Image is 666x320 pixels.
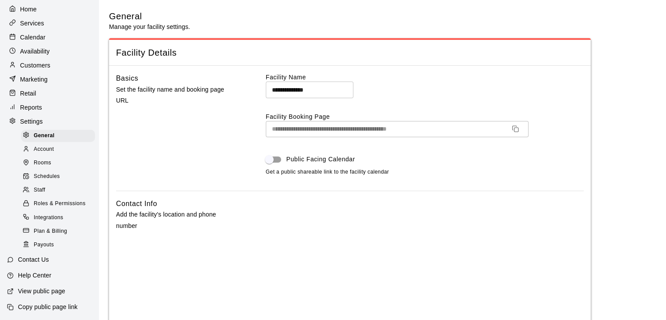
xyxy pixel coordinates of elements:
a: Marketing [7,73,92,86]
div: Account [21,143,95,156]
p: Set the facility name and booking page URL [116,84,238,106]
a: Rooms [21,156,99,170]
h6: Basics [116,73,138,84]
span: Plan & Billing [34,227,67,236]
span: Schedules [34,172,60,181]
span: Rooms [34,159,51,167]
a: Roles & Permissions [21,197,99,211]
p: Contact Us [18,255,49,264]
span: Payouts [34,241,54,249]
a: Reports [7,101,92,114]
div: Rooms [21,157,95,169]
a: Home [7,3,92,16]
a: Integrations [21,211,99,224]
a: Settings [7,115,92,128]
div: Payouts [21,239,95,251]
div: General [21,130,95,142]
div: Staff [21,184,95,196]
p: Add the facility's location and phone number [116,209,238,231]
p: Marketing [20,75,48,84]
button: Copy URL [508,122,522,136]
a: Plan & Billing [21,224,99,238]
a: General [21,129,99,142]
a: Staff [21,184,99,197]
a: Account [21,142,99,156]
span: Public Facing Calendar [286,155,355,164]
label: Facility Name [266,73,584,82]
div: Roles & Permissions [21,198,95,210]
p: Customers [20,61,50,70]
h6: Contact Info [116,198,157,210]
a: Schedules [21,170,99,184]
p: Services [20,19,44,28]
p: Settings [20,117,43,126]
p: Retail [20,89,36,98]
div: Integrations [21,212,95,224]
span: Integrations [34,213,63,222]
a: Services [7,17,92,30]
span: Roles & Permissions [34,199,85,208]
a: Availability [7,45,92,58]
p: View public page [18,287,65,295]
span: Staff [34,186,45,195]
p: Manage your facility settings. [109,22,190,31]
p: Calendar [20,33,46,42]
p: Copy public page link [18,302,78,311]
span: General [34,132,55,140]
label: Facility Booking Page [266,112,584,121]
p: Home [20,5,37,14]
a: Calendar [7,31,92,44]
span: Account [34,145,54,154]
div: Schedules [21,171,95,183]
div: Plan & Billing [21,225,95,238]
a: Customers [7,59,92,72]
p: Reports [20,103,42,112]
h5: General [109,11,190,22]
a: Payouts [21,238,99,252]
span: Facility Details [116,47,584,59]
span: Get a public shareable link to the facility calendar [266,168,389,177]
p: Help Center [18,271,51,280]
a: Retail [7,87,92,100]
p: Availability [20,47,50,56]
